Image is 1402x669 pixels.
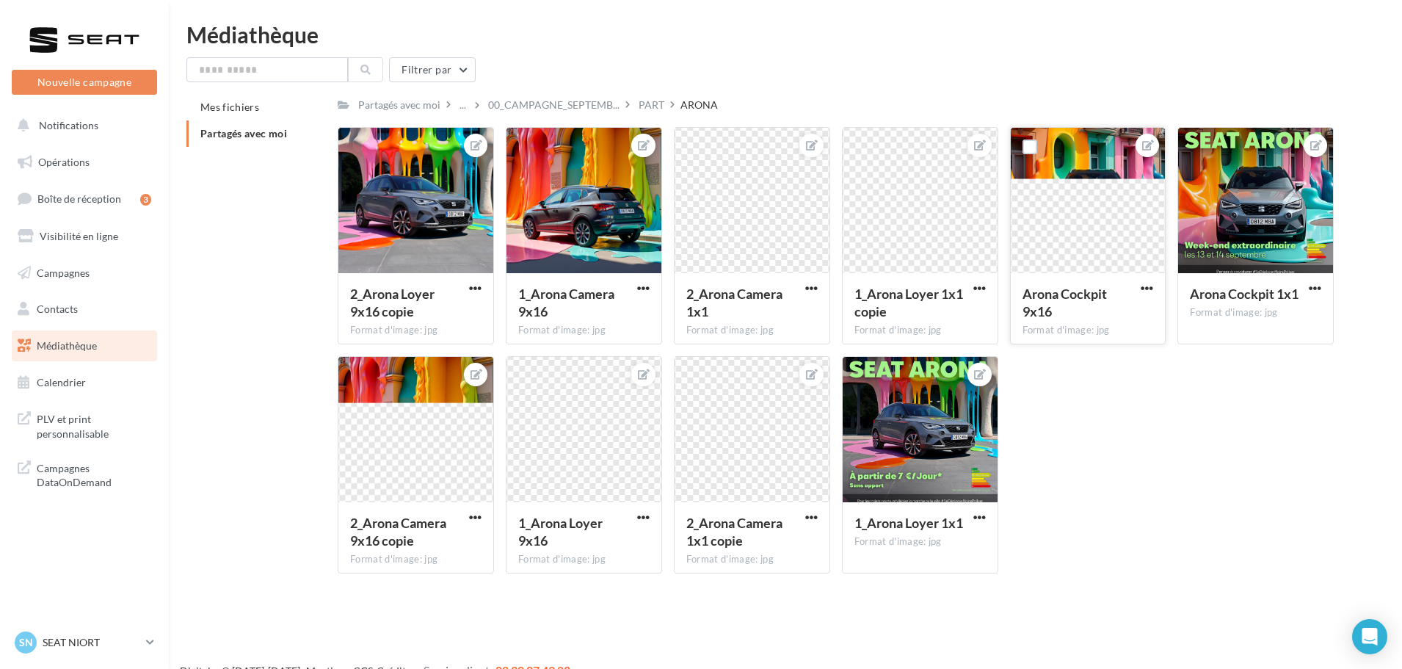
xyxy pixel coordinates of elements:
[854,286,963,319] span: 1_Arona Loyer 1x1 copie
[350,324,482,337] div: Format d'image: jpg
[37,409,151,441] span: PLV et print personnalisable
[37,303,78,315] span: Contacts
[9,367,160,398] a: Calendrier
[9,294,160,325] a: Contacts
[9,183,160,214] a: Boîte de réception3
[9,221,160,252] a: Visibilité en ligne
[12,70,157,95] button: Nouvelle campagne
[854,535,986,549] div: Format d'image: jpg
[518,553,650,566] div: Format d'image: jpg
[686,286,782,319] span: 2_Arona Camera 1x1
[37,192,121,205] span: Boîte de réception
[38,156,90,168] span: Opérations
[37,458,151,490] span: Campagnes DataOnDemand
[350,553,482,566] div: Format d'image: jpg
[43,635,140,650] p: SEAT NIORT
[1023,324,1154,337] div: Format d'image: jpg
[488,98,620,112] span: 00_CAMPAGNE_SEPTEMB...
[9,147,160,178] a: Opérations
[639,98,664,112] div: PART
[39,119,98,131] span: Notifications
[350,515,446,549] span: 2_Arona Camera 9x16 copie
[37,266,90,278] span: Campagnes
[19,635,33,650] span: SN
[37,339,97,352] span: Médiathèque
[358,98,440,112] div: Partagés avec moi
[1023,286,1107,319] span: Arona Cockpit 9x16
[40,230,118,242] span: Visibilité en ligne
[200,127,287,140] span: Partagés avec moi
[140,194,151,206] div: 3
[518,324,650,337] div: Format d'image: jpg
[12,629,157,657] a: SN SEAT NIORT
[389,57,476,82] button: Filtrer par
[9,258,160,289] a: Campagnes
[1190,286,1299,302] span: Arona Cockpit 1x1
[518,286,614,319] span: 1_Arona Camera 9x16
[680,98,718,112] div: ARONA
[854,515,963,531] span: 1_Arona Loyer 1x1
[37,376,86,388] span: Calendrier
[686,553,818,566] div: Format d'image: jpg
[518,515,603,549] span: 1_Arona Loyer 9x16
[686,515,782,549] span: 2_Arona Camera 1x1 copie
[1190,306,1321,319] div: Format d'image: jpg
[686,324,818,337] div: Format d'image: jpg
[854,324,986,337] div: Format d'image: jpg
[9,110,154,141] button: Notifications
[9,330,160,361] a: Médiathèque
[1352,619,1387,654] div: Open Intercom Messenger
[186,23,1384,46] div: Médiathèque
[350,286,435,319] span: 2_Arona Loyer 9x16 copie
[200,101,259,113] span: Mes fichiers
[457,95,469,115] div: ...
[9,403,160,446] a: PLV et print personnalisable
[9,452,160,496] a: Campagnes DataOnDemand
